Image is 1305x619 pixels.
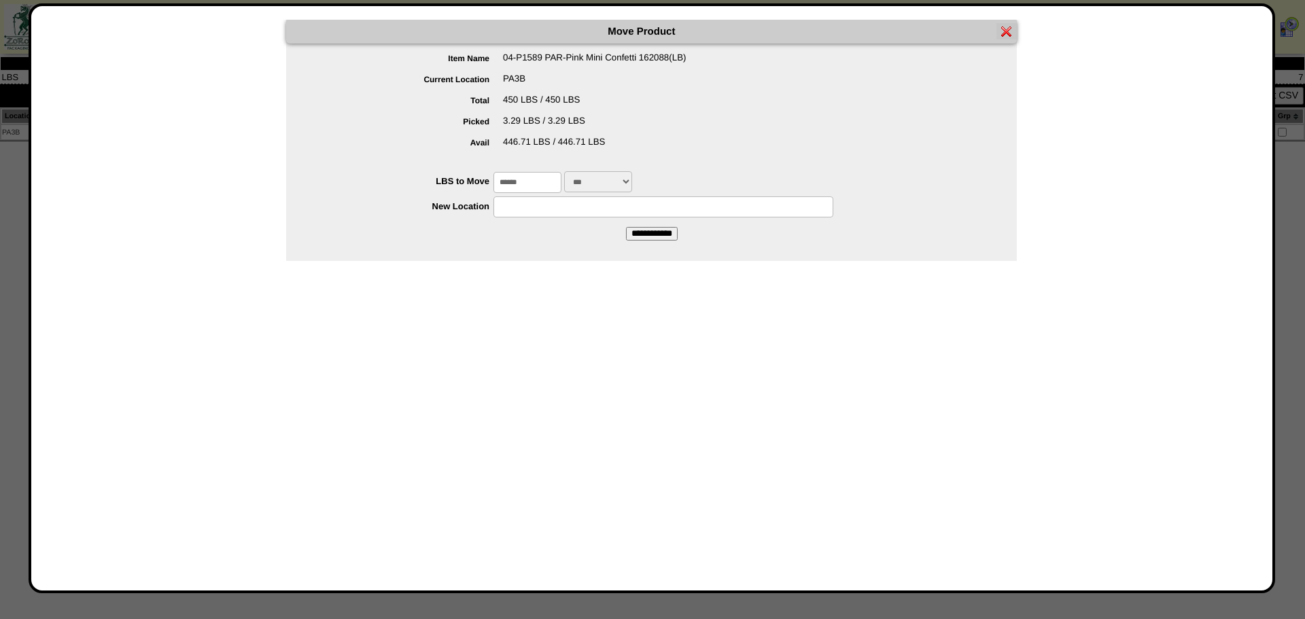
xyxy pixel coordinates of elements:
[313,176,493,186] label: LBS to Move
[313,96,503,105] label: Total
[313,137,1017,158] div: 446.71 LBS / 446.71 LBS
[313,75,503,84] label: Current Location
[1001,26,1012,37] img: error.gif
[286,20,1017,43] div: Move Product
[313,73,1017,94] div: PA3B
[313,94,1017,116] div: 450 LBS / 450 LBS
[313,201,493,211] label: New Location
[313,54,503,63] label: Item Name
[313,52,1017,73] div: 04-P1589 PAR-Pink Mini Confetti 162088(LB)
[313,117,503,126] label: Picked
[313,116,1017,137] div: 3.29 LBS / 3.29 LBS
[313,138,503,147] label: Avail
